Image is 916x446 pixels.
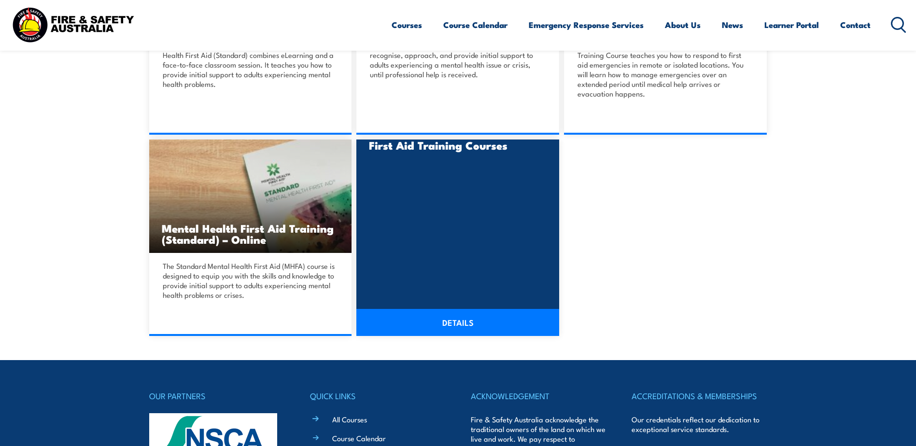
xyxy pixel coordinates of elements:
a: All Courses [332,414,367,424]
h4: ACKNOWLEDGEMENT [471,389,606,403]
img: Mental Health First Aid Training (Standard) – Online (2) [149,139,352,253]
h4: ACCREDITATIONS & MEMBERSHIPS [632,389,767,403]
a: Courses [392,12,422,38]
a: News [722,12,743,38]
a: DETAILS [356,309,559,336]
p: This blended MHFA accredited course for Mental Health First Aid (Standard) combines eLearning and... [163,41,336,89]
p: Our credentials reflect our dedication to exceptional service standards. [632,415,767,434]
a: About Us [665,12,701,38]
a: Emergency Response Services [529,12,644,38]
h4: QUICK LINKS [310,389,445,403]
p: This classroom-based course teaches you how to recognise, approach, and provide initial support t... [370,41,543,79]
a: Course Calendar [443,12,507,38]
a: Contact [840,12,871,38]
h3: First Aid Training Courses [369,139,547,151]
a: Mental Health First Aid Training (Standard) – Online [149,139,352,253]
a: Learner Portal [764,12,819,38]
h3: Mental Health First Aid Training (Standard) – Online [162,223,339,245]
p: Our Provide First Aid in Remote or Isolated Site Training Course teaches you how to respond to fi... [578,41,750,98]
a: Course Calendar [332,433,386,443]
p: The Standard Mental Health First Aid (MHFA) course is designed to equip you with the skills and k... [163,261,336,300]
h4: OUR PARTNERS [149,389,284,403]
